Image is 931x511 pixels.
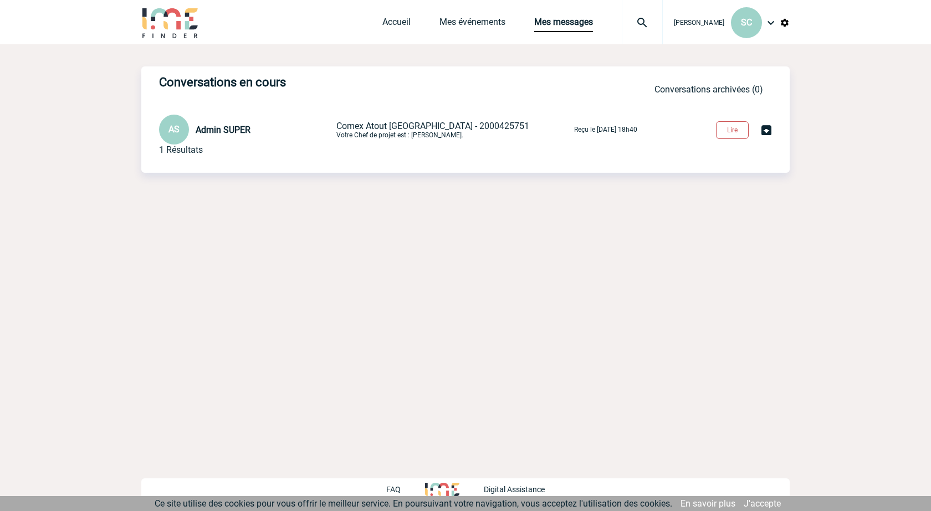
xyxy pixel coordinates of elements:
[159,123,637,134] a: AS Admin SUPER Comex Atout [GEOGRAPHIC_DATA] - 2000425751Votre Chef de projet est : [PERSON_NAME]...
[386,483,425,494] a: FAQ
[425,483,459,496] img: http://www.idealmeetingsevents.fr/
[654,84,763,95] a: Conversations archivées (0)
[741,17,752,28] span: SC
[159,75,492,89] h3: Conversations en cours
[141,7,199,38] img: IME-Finder
[716,121,749,139] button: Lire
[382,17,411,32] a: Accueil
[674,19,724,27] span: [PERSON_NAME]
[534,17,593,32] a: Mes messages
[159,144,203,155] div: 1 Résultats
[386,485,401,494] p: FAQ
[707,124,760,135] a: Lire
[155,498,672,509] span: Ce site utilise des cookies pour vous offrir le meilleur service. En poursuivant votre navigation...
[159,115,334,144] div: Conversation privée : Client - Agence
[196,125,250,135] span: Admin SUPER
[681,498,735,509] a: En savoir plus
[168,124,180,135] span: AS
[439,17,505,32] a: Mes événements
[744,498,781,509] a: J'accepte
[484,485,545,494] p: Digital Assistance
[574,126,637,133] p: Reçu le [DATE] 18h40
[336,121,572,139] p: Votre Chef de projet est : [PERSON_NAME].
[760,123,773,137] img: Archiver la conversation
[336,121,529,131] span: Comex Atout [GEOGRAPHIC_DATA] - 2000425751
